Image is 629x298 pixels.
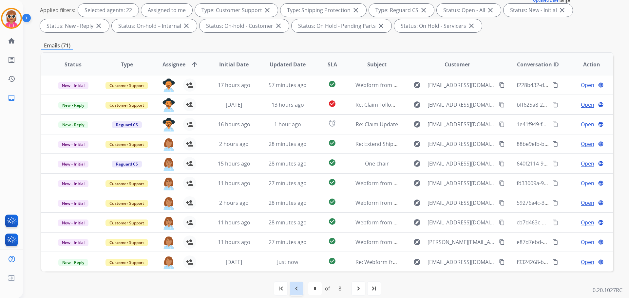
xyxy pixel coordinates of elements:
span: Webform from [EMAIL_ADDRESS][DOMAIN_NAME] on [DATE] [355,219,504,226]
span: Open [581,81,594,89]
span: 11 hours ago [218,180,250,187]
mat-icon: check_circle [328,100,336,108]
span: 27 minutes ago [269,238,307,246]
span: f228b432-d9cd-4cb0-901c-a181e8372df2 [517,81,616,89]
mat-icon: language [598,141,604,147]
span: Just now [277,258,298,266]
mat-icon: content_copy [552,259,558,265]
span: 59276a4c-3d8f-4f46-8ac3-36b95a5e97bc [517,199,615,206]
span: New - Initial [58,161,88,167]
mat-icon: arrow_upward [191,61,199,68]
span: New - Initial [58,180,88,187]
mat-icon: content_copy [552,219,558,225]
span: SLA [328,61,337,68]
mat-icon: language [598,239,604,245]
div: Type: Customer Support [195,4,278,17]
mat-icon: language [598,121,604,127]
span: Open [581,258,594,266]
span: 27 minutes ago [269,180,307,187]
img: agent-avatar [162,216,175,230]
mat-icon: content_copy [499,239,505,245]
span: Open [581,238,594,246]
mat-icon: language [598,200,604,206]
mat-icon: language [598,219,604,225]
span: Customer Support [105,141,148,148]
div: Status: On-hold – Internal [112,19,197,32]
mat-icon: explore [413,238,421,246]
span: [EMAIL_ADDRESS][DOMAIN_NAME] [428,160,495,167]
mat-icon: navigate_next [354,285,362,292]
mat-icon: content_copy [552,121,558,127]
span: Open [581,120,594,128]
span: Reguard CS [112,121,142,128]
mat-icon: last_page [370,285,378,292]
mat-icon: close [352,6,360,14]
div: Type: Reguard CS [369,4,434,17]
span: Customer Support [105,200,148,207]
mat-icon: explore [413,140,421,148]
span: Open [581,199,594,207]
span: Webform from [EMAIL_ADDRESS][DOMAIN_NAME] on [DATE] [355,199,504,206]
span: 17 hours ago [218,81,250,89]
mat-icon: content_copy [552,82,558,88]
span: [EMAIL_ADDRESS][DOMAIN_NAME] [428,219,495,226]
span: 1 hour ago [274,121,301,128]
div: Status: New - Initial [504,4,573,17]
mat-icon: check_circle [328,178,336,186]
mat-icon: language [598,161,604,167]
mat-icon: person_add [186,258,194,266]
span: New - Reply [58,259,88,266]
mat-icon: close [467,22,475,30]
mat-icon: content_copy [499,180,505,186]
div: Status: New - Reply [40,19,109,32]
img: agent-avatar [162,236,175,249]
span: 2 hours ago [219,199,249,206]
span: One chair [365,160,389,167]
mat-icon: history [8,75,15,83]
mat-icon: explore [413,199,421,207]
span: 16 hours ago [218,121,250,128]
span: Reguard CS [112,161,142,167]
span: [EMAIL_ADDRESS][DOMAIN_NAME] [428,120,495,128]
mat-icon: person_add [186,179,194,187]
mat-icon: navigate_before [293,285,300,292]
span: Customer Support [105,239,148,246]
span: Customer Support [105,219,148,226]
mat-icon: person_add [186,81,194,89]
mat-icon: close [420,6,428,14]
mat-icon: explore [413,258,421,266]
mat-icon: content_copy [499,121,505,127]
mat-icon: person_add [186,160,194,167]
mat-icon: check_circle [328,159,336,167]
div: Status: Open - All [437,4,501,17]
mat-icon: content_copy [499,141,505,147]
mat-icon: check_circle [328,218,336,225]
img: avatar [2,9,21,27]
mat-icon: content_copy [499,219,505,225]
span: 28 minutes ago [269,140,307,148]
span: [EMAIL_ADDRESS][DOMAIN_NAME] [428,101,495,109]
span: Open [581,140,594,148]
span: 28 minutes ago [269,199,307,206]
mat-icon: content_copy [552,239,558,245]
mat-icon: close [182,22,190,30]
span: Open [581,101,594,109]
span: f9324268-b838-4b21-a661-386c35318005 [517,258,617,266]
mat-icon: person_add [186,238,194,246]
span: Subject [367,61,387,68]
img: agent-avatar [162,177,175,190]
mat-icon: check_circle [328,198,336,206]
span: New - Initial [58,82,88,89]
div: 8 [333,282,347,295]
span: Initial Date [219,61,249,68]
span: New - Initial [58,200,88,207]
mat-icon: person_add [186,120,194,128]
mat-icon: person_add [186,140,194,148]
span: Customer Support [105,102,148,109]
mat-icon: content_copy [499,200,505,206]
th: Action [560,53,613,76]
mat-icon: list_alt [8,56,15,64]
mat-icon: person_add [186,101,194,109]
p: Applied filters: [40,6,75,14]
img: agent-avatar [162,118,175,131]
